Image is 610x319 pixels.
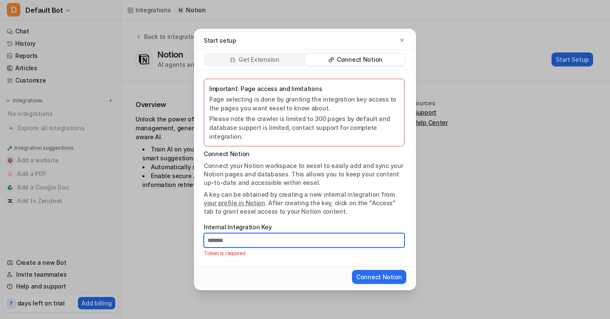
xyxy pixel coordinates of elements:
p: Connect Notion [204,150,405,158]
label: Internal Integration Key [204,223,405,231]
p: Start setup [204,36,236,45]
p: Please note the crawler is limited to 300 pages by default and database support is limited, conta... [209,114,399,141]
p: Connect Notion [337,55,383,64]
button: Connect Notion [352,270,406,284]
p: A key can be obtained by creating a new internal integration from . After creating the key, click... [204,190,405,216]
span: Token is required [204,250,246,256]
p: Page selecting is done by granting the integration key access to the pages you want eesel to know... [209,95,399,113]
a: your profile in Notion [204,199,265,206]
p: Connect your Notion workspace to eesel to easily add and sync your Notion pages and databases. Th... [204,162,405,187]
p: Get Extension [238,55,279,64]
p: Important: Page access and limitations [209,84,399,93]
